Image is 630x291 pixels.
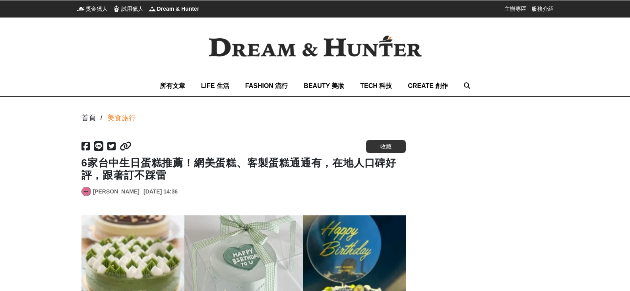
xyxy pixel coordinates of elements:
[81,187,91,196] a: Avatar
[148,5,156,13] img: Dream & Hunter
[360,75,392,96] a: TECH 科技
[157,5,200,13] span: Dream & Hunter
[93,187,140,196] a: [PERSON_NAME]
[112,5,143,13] a: 試用獵人試用獵人
[101,113,103,123] div: /
[245,75,288,96] a: FASHION 流行
[148,5,200,13] a: Dream & HunterDream & Hunter
[360,82,392,89] span: TECH 科技
[160,75,185,96] a: 所有文章
[196,23,434,70] img: Dream & Hunter
[366,140,406,153] button: 收藏
[201,75,229,96] a: LIFE 生活
[201,82,229,89] span: LIFE 生活
[82,187,91,196] img: Avatar
[121,5,143,13] span: 試用獵人
[408,82,448,89] span: CREATE 創作
[143,187,178,196] div: [DATE] 14:36
[304,75,344,96] a: BEAUTY 美妝
[81,157,406,182] h1: 6家台中生日蛋糕推薦！網美蛋糕、客製蛋糕通通有，在地人口碑好評，跟著訂不踩雷
[77,5,108,13] a: 獎金獵人獎金獵人
[81,113,96,123] div: 首頁
[107,113,136,123] a: 美食旅行
[531,5,554,13] a: 服務介紹
[112,5,120,13] img: 試用獵人
[77,5,85,13] img: 獎金獵人
[160,82,185,89] span: 所有文章
[304,82,344,89] span: BEAUTY 美妝
[85,5,108,13] span: 獎金獵人
[504,5,527,13] a: 主辦專區
[245,82,288,89] span: FASHION 流行
[408,75,448,96] a: CREATE 創作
